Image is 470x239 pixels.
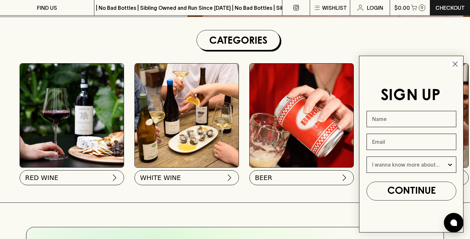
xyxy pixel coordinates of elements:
[37,4,57,12] p: FIND US
[367,4,383,12] p: Login
[449,58,461,70] button: Close dialog
[25,173,58,182] span: RED WINE
[367,182,456,201] button: CONTINUE
[199,33,277,47] h1: Categories
[255,173,272,182] span: BEER
[447,157,453,172] button: Show Options
[367,134,456,150] input: Email
[249,170,354,185] button: BEER
[20,64,124,167] img: Red Wine Tasting
[322,4,347,12] p: Wishlist
[352,49,470,239] div: FLYOUT Form
[394,4,410,12] p: $0.00
[340,174,348,182] img: chevron-right.svg
[381,88,440,103] span: SIGN UP
[372,157,447,172] input: I wanna know more about...
[421,6,423,9] p: 0
[250,64,353,167] img: BIRRA_GOOD-TIMES_INSTA-2 1/optimise?auth=Mjk3MjY0ODMzMw__
[134,170,239,185] button: WHITE WINE
[367,111,456,127] input: Name
[140,173,181,182] span: WHITE WINE
[450,219,457,226] img: bubble-icon
[435,4,465,12] p: Checkout
[111,174,118,182] img: chevron-right.svg
[135,64,239,167] img: optimise
[226,174,233,182] img: chevron-right.svg
[20,170,124,185] button: RED WINE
